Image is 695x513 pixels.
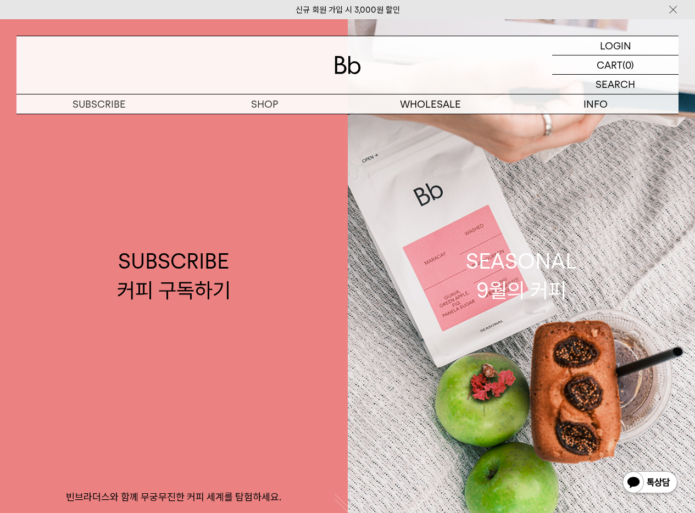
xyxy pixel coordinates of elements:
a: CART (0) [552,55,679,75]
p: CART [597,55,622,74]
img: 카카오톡 채널 1:1 채팅 버튼 [621,470,679,497]
a: LOGIN [552,36,679,55]
p: SEARCH [596,75,635,94]
a: 신규 회원 가입 시 3,000원 할인 [296,5,400,15]
div: SUBSCRIBE 커피 구독하기 [117,247,231,305]
p: WHOLESALE [348,94,513,114]
div: SEASONAL 9월의 커피 [466,247,577,305]
img: 로고 [335,56,361,74]
a: SHOP [182,94,347,114]
p: (0) [622,55,634,74]
p: INFO [513,94,679,114]
a: SUBSCRIBE [16,94,182,114]
p: LOGIN [600,36,631,55]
